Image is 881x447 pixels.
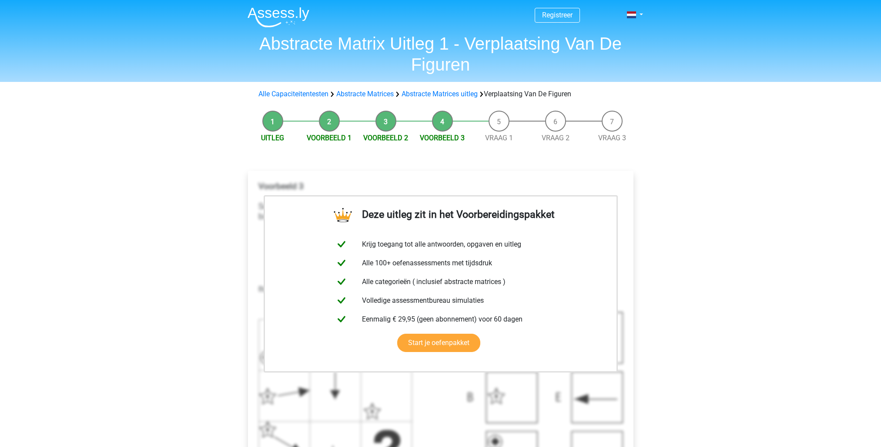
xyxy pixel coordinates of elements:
[542,11,573,19] a: Registreer
[261,134,284,142] a: Uitleg
[248,7,309,27] img: Assessly
[307,134,352,142] a: Voorbeeld 1
[542,134,569,142] a: Vraag 2
[420,134,465,142] a: Voorbeeld 3
[485,134,513,142] a: Vraag 1
[363,134,408,142] a: Voorbeeld 2
[258,181,623,221] h4: Soms moet er iets meer gedacht worden om de oplossing te vinden. Denk hierbij bijvoorbeeld aan:
[598,134,626,142] a: Vraag 3
[402,90,478,98] a: Abstracte Matrices uitleg
[397,334,480,352] a: Start je oefenpakket
[258,274,623,305] p: Bijvoorbeeld:
[258,181,304,191] b: Voorbeeld 3
[336,90,394,98] a: Abstracte Matrices
[255,89,626,99] div: Verplaatsing Van De Figuren
[258,90,328,98] a: Alle Capaciteitentesten
[241,33,641,75] h1: Abstracte Matrix Uitleg 1 - Verplaatsing Van De Figuren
